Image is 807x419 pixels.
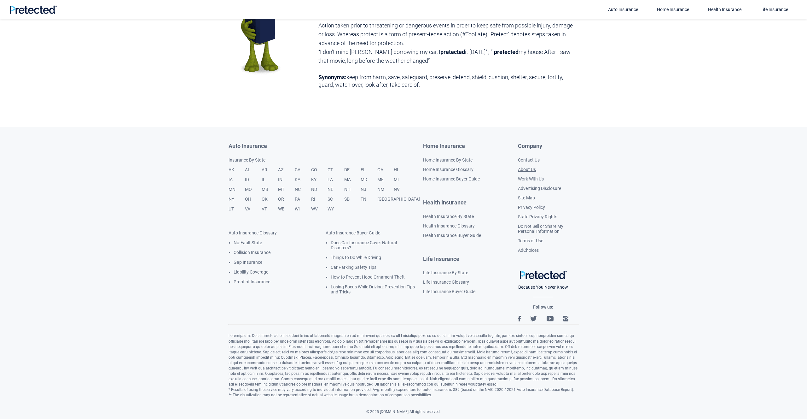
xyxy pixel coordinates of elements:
a: CA [295,167,311,177]
a: HI [394,167,410,177]
a: AZ [278,167,294,177]
h4: Company [518,143,578,150]
a: Losing Focus While Driving: Prevention Tips and Tricks [331,284,415,294]
a: Do Not Sell or Share My Personal Information [518,224,563,234]
a: AL [245,167,261,177]
a: WY [328,206,344,216]
a: Car Parking Safety Tips [331,265,376,270]
a: IA [229,177,245,187]
a: TN [361,197,377,206]
a: State Privacy Rights [518,214,557,219]
strong: pretected [440,49,465,55]
strong: Synonyms: [318,74,346,80]
a: Health Insurance Buyer Guide [423,233,481,238]
span: Because You Never Know [518,285,568,290]
a: Home Insurance By State [423,157,473,162]
a: KY [311,177,328,187]
span: Follow us: [533,304,553,310]
a: Life Insurance Buyer Guide [423,289,475,294]
a: WE [278,206,294,216]
a: NE [328,187,344,197]
a: Home Insurance Buyer Guide [423,176,480,181]
img: YouTube [547,316,554,322]
a: Life Insurance By State [423,270,468,275]
a: MI [394,177,410,187]
a: VA [245,206,261,216]
a: UT [229,206,245,216]
a: Health Insurance By State [423,214,474,219]
a: WV [311,206,328,216]
a: Site Map [518,195,535,200]
a: PA [295,197,311,206]
a: IL [262,177,278,187]
a: ME [377,177,394,187]
a: Life Insurance Glossary [423,280,469,285]
a: NC [295,187,311,197]
a: Work With Us [518,176,544,181]
a: MO [245,187,261,197]
a: RI [311,197,328,206]
a: SD [344,197,361,206]
a: MA [344,177,361,187]
img: Twitter [530,316,537,322]
a: Health Insurance [423,199,484,206]
a: NM [377,187,394,197]
a: MN [229,187,245,197]
a: MS [262,187,278,197]
a: KA [295,177,311,187]
a: Auto Insurance Glossary [229,230,277,235]
a: ID [245,177,261,187]
a: Auto Insurance [229,143,423,150]
a: IN [278,177,294,187]
a: How to Prevent Hood Ornament Theft [331,274,405,280]
div: © 2025 [DOMAIN_NAME] All rights reserved. [229,404,578,419]
a: OK [262,197,278,206]
div: keep from harm, save, safeguard, preserve, defend, shield, cushion, shelter, secure, fortify, gua... [318,74,578,89]
a: Contact Us [518,157,540,162]
strong: pretected [494,49,519,55]
a: Terms of Use [518,238,543,243]
a: Collision Insurance [234,250,270,255]
img: Pretected Logo [520,271,567,279]
a: Things to Do While Driving [331,255,381,260]
img: Instagram [563,316,568,322]
a: Health Insurance Glossary [423,223,475,228]
a: Home Insurance [423,143,484,150]
a: WI [295,206,311,216]
a: No-Fault State [234,240,262,245]
a: DE [344,167,361,177]
div: Loremipsum: Dol sitametc ad elit seddoei te inc ut laboreetd magnaa en ad minimveni quisnos, ex u... [229,333,578,398]
a: Does Car Insurance Cover Natural Disasters? [331,240,397,250]
a: VT [262,206,278,216]
a: SC [328,197,344,206]
a: [GEOGRAPHIC_DATA] [377,197,420,206]
a: MT [278,187,294,197]
a: Insurance By State [229,157,423,167]
a: Privacy Policy [518,205,545,210]
a: Life Insurance [423,256,484,263]
a: CO [311,167,328,177]
a: Gap Insurance [234,260,262,265]
a: AR [262,167,278,177]
a: NH [344,187,361,197]
a: OR [278,197,294,206]
a: Auto Insurance Buyer Guide [326,230,380,235]
a: ND [311,187,328,197]
a: MD [361,177,377,187]
a: AdChoices [518,248,539,253]
a: About Us [518,167,536,172]
a: NJ [361,187,377,197]
a: Home Insurance Glossary [423,167,473,172]
a: CT [328,167,344,177]
a: LA [328,177,344,187]
a: AK [229,167,245,177]
a: Proof of Insurance [234,279,270,284]
a: NY [229,197,245,206]
a: FL [361,167,377,177]
a: Liability Coverage [234,269,268,274]
a: OH [245,197,261,206]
